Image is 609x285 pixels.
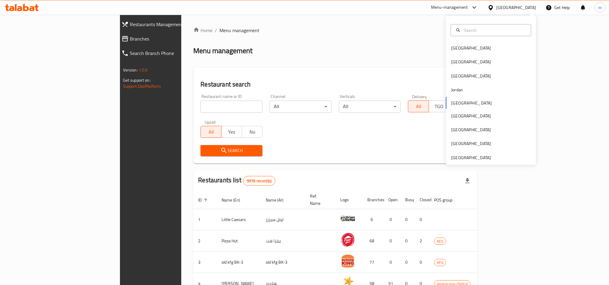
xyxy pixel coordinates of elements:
span: Ref. Name [310,193,328,207]
span: TGO [431,102,447,111]
div: Menu-management [431,4,468,11]
td: 0 [415,209,429,230]
td: 0 [400,209,415,230]
td: 0 [384,252,400,273]
td: Pizza Hut [217,230,261,252]
td: بيتزا هت [261,230,305,252]
span: All [203,128,219,136]
div: [GEOGRAPHIC_DATA] [451,45,491,51]
td: 77 [363,252,384,273]
input: Search [462,27,527,33]
span: ID [198,196,210,204]
a: Restaurants Management [117,17,222,32]
div: [GEOGRAPHIC_DATA] [451,140,491,147]
button: All [200,126,221,138]
div: All [270,101,332,113]
span: m [598,4,602,11]
div: Export file [460,174,475,188]
td: 2 [415,230,429,252]
span: Get support on: [123,76,151,84]
button: Search [200,145,262,156]
label: Delivery [412,94,427,99]
span: KFG [434,259,446,266]
a: Search Branch Phone [117,46,222,60]
td: old kfg BK-3 [261,252,305,273]
span: Name (En) [222,196,248,204]
td: 0 [415,252,429,273]
span: Menu management [219,27,259,34]
span: Version: [123,66,138,74]
h2: Restaurant search [200,80,470,89]
span: Branches [130,35,217,42]
div: Jordan [451,86,463,93]
td: ليتل سيزرز [261,209,305,230]
label: Upsell [205,120,216,124]
span: 9978 record(s) [243,178,275,184]
td: 0 [400,230,415,252]
img: old kfg BK-3 [340,253,355,268]
span: KFG [434,238,446,245]
button: All [408,100,429,112]
div: [GEOGRAPHIC_DATA] [496,4,536,11]
th: Branches [363,191,384,209]
div: All [339,101,401,113]
div: [GEOGRAPHIC_DATA] [451,59,491,65]
div: [GEOGRAPHIC_DATA] [451,72,491,79]
th: Busy [400,191,415,209]
button: Yes [221,126,242,138]
th: Logo [335,191,363,209]
span: 1.0.0 [139,66,148,74]
td: 68 [363,230,384,252]
nav: breadcrumb [193,27,477,34]
a: Branches [117,32,222,46]
span: Search [205,147,258,154]
span: No [244,128,260,136]
span: Search Branch Phone [130,50,217,57]
button: No [242,126,262,138]
span: All [411,102,426,111]
div: [GEOGRAPHIC_DATA] [451,126,491,133]
input: Search for restaurant name or ID.. [200,101,262,113]
span: Name (Ar) [266,196,291,204]
td: 6 [363,209,384,230]
td: old kfg BK-3 [217,252,261,273]
td: 0 [384,209,400,230]
img: Pizza Hut [340,232,355,247]
button: TGO [429,100,449,112]
span: POS group [434,196,460,204]
th: Closed [415,191,429,209]
td: 0 [384,230,400,252]
td: 0 [400,252,415,273]
span: Restaurants Management [130,21,217,28]
th: Open [384,191,400,209]
h2: Restaurants list [198,176,275,186]
div: [GEOGRAPHIC_DATA] [451,154,491,161]
td: Little Caesars [217,209,261,230]
h2: Menu management [193,46,252,56]
div: [GEOGRAPHIC_DATA] [451,112,491,119]
a: Support.OpsPlatform [123,82,161,90]
img: Little Caesars [340,211,355,226]
span: Yes [224,128,240,136]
